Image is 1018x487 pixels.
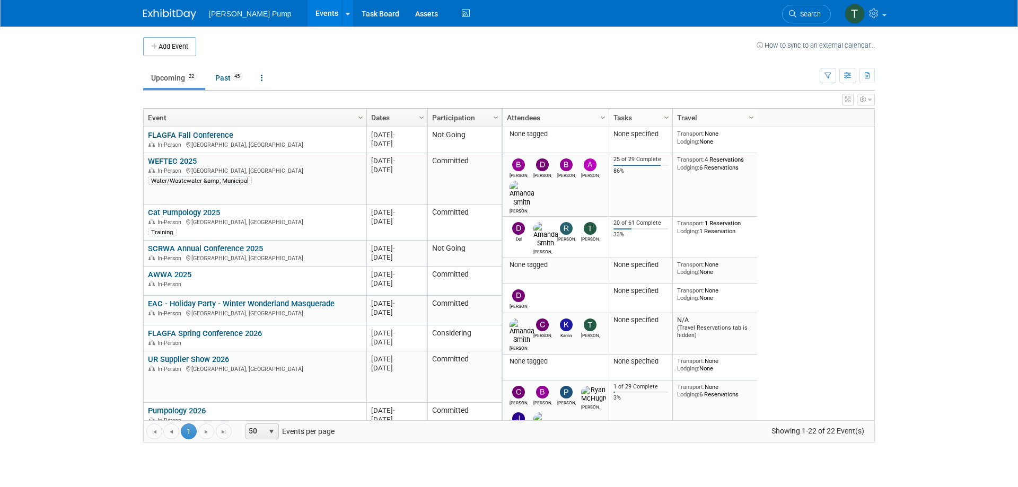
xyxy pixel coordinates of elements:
div: Amanda Smith [510,344,528,351]
td: Committed [427,267,502,296]
div: None specified [613,130,669,138]
a: Dates [371,109,420,127]
span: In-Person [157,281,185,288]
span: [PERSON_NAME] Pump [209,10,292,18]
span: Transport: [677,357,705,365]
span: 50 [246,424,264,439]
div: None None [677,357,753,373]
img: Amanda Smith [510,181,534,206]
span: 45 [231,73,243,81]
img: Robert Lega [560,222,573,235]
div: [DATE] [371,308,423,317]
span: In-Person [157,167,185,174]
div: Water/Wastewater &amp; Municipal [148,176,252,185]
span: Lodging: [677,391,699,398]
a: EAC - Holiday Party - Winter Wonderland Masquerade [148,299,335,308]
button: Add Event [143,37,196,56]
a: Attendees [507,109,602,127]
a: SCRWA Annual Conference 2025 [148,244,263,253]
div: [DATE] [371,338,423,347]
span: Transport: [677,156,705,163]
img: Carmen Campbell [536,318,549,331]
div: [GEOGRAPHIC_DATA], [GEOGRAPHIC_DATA] [148,308,362,317]
div: [GEOGRAPHIC_DATA], [GEOGRAPHIC_DATA] [148,166,362,175]
span: select [267,428,276,436]
img: In-Person Event [148,141,155,147]
span: - [393,157,395,165]
div: [DATE] [371,253,423,262]
div: None None [677,261,753,276]
div: Carmen Campbell [533,331,552,338]
a: FLAGFA Fall Conference [148,130,233,140]
span: Go to the next page [202,428,210,436]
img: ExhibitDay [143,9,196,20]
span: - [393,131,395,139]
span: Transport: [677,130,705,137]
img: In-Person Event [148,366,155,371]
div: [DATE] [371,244,423,253]
div: [DATE] [371,217,423,226]
span: Lodging: [677,138,699,145]
a: Tasks [613,109,665,127]
div: (Travel Reservations tab is hidden) [677,324,753,339]
div: None tagged [507,261,605,269]
span: - [393,299,395,307]
td: Not Going [427,127,502,153]
span: Events per page [232,423,345,439]
div: Bobby Zitzka [510,171,528,178]
div: None specified [613,357,669,366]
div: [GEOGRAPHIC_DATA], [GEOGRAPHIC_DATA] [148,364,362,373]
div: [DATE] [371,415,423,424]
div: None tagged [507,357,605,366]
a: Cat Pumpology 2025 [148,208,220,217]
span: Column Settings [417,113,426,122]
div: [DATE] [371,329,423,338]
span: In-Person [157,417,185,424]
a: AWWA 2025 [148,270,191,279]
span: - [393,208,395,216]
a: Column Settings [746,109,758,125]
td: Committed [427,205,502,241]
span: Lodging: [677,365,699,372]
img: In-Person Event [148,281,155,286]
div: 86% [613,167,669,175]
div: Del Ritz [510,235,528,242]
div: [GEOGRAPHIC_DATA], [GEOGRAPHIC_DATA] [148,253,362,262]
img: In-Person Event [148,167,155,173]
img: Ryan McHugh [581,386,607,403]
a: Column Settings [416,109,428,125]
a: Column Settings [598,109,609,125]
div: [DATE] [371,279,423,288]
span: Showing 1-22 of 22 Event(s) [762,423,874,438]
span: Column Settings [356,113,365,122]
div: Amanda Smith [510,207,528,214]
img: Jake Sowders [512,412,525,425]
div: Patrick Champagne [557,399,576,405]
span: Go to the first page [150,428,159,436]
span: Column Settings [747,113,756,122]
a: Upcoming22 [143,68,205,88]
img: Brian Lee [560,158,573,171]
div: 1 Reservation 1 Reservation [677,219,753,235]
div: None specified [613,261,669,269]
a: UR Supplier Show 2026 [148,355,229,364]
div: [DATE] [371,165,423,174]
a: FLAGFA Spring Conference 2026 [148,329,262,338]
div: 25 of 29 Complete [613,156,669,163]
div: [GEOGRAPHIC_DATA], [GEOGRAPHIC_DATA] [148,140,362,149]
span: Column Settings [492,113,500,122]
div: [DATE] [371,130,423,139]
img: Teri Beth Perkins [584,222,596,235]
div: [DATE] [371,156,423,165]
div: Christopher Thompson [510,399,528,405]
span: - [393,270,395,278]
div: None specified [613,316,669,324]
span: Column Settings [662,113,671,122]
div: Ryan McHugh [581,403,600,410]
div: None 6 Reservations [677,383,753,399]
div: Teri Beth Perkins [581,235,600,242]
div: [DATE] [371,270,423,279]
span: In-Person [157,255,185,262]
a: Column Settings [355,109,367,125]
img: Amanda Smith [533,412,558,438]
